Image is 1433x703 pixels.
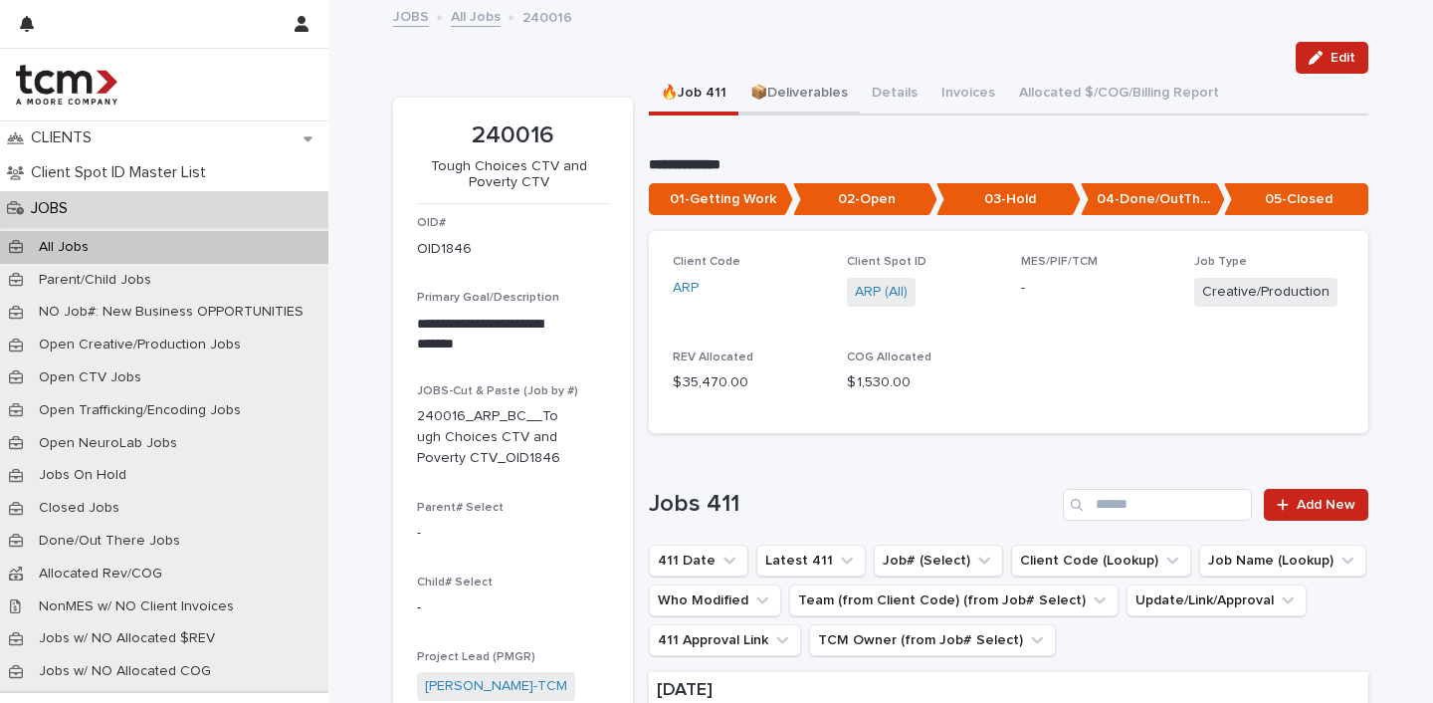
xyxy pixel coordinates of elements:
[23,304,319,321] p: NO Job#: New Business OPPORTUNITIES
[23,435,193,452] p: Open NeuroLab Jobs
[1007,74,1231,116] button: Allocated $/COG/Billing Report
[417,158,601,192] p: Tough Choices CTV and Poverty CTV
[847,256,926,268] span: Client Spot ID
[23,663,227,680] p: Jobs w/ NO Allocated COG
[23,369,157,386] p: Open CTV Jobs
[1224,183,1368,216] p: 05-Closed
[23,533,196,550] p: Done/Out There Jobs
[657,680,1360,702] p: [DATE]
[417,239,472,260] p: OID1846
[1194,256,1247,268] span: Job Type
[1296,42,1368,74] button: Edit
[23,239,104,256] p: All Jobs
[23,272,167,289] p: Parent/Child Jobs
[673,372,823,393] p: $ 35,470.00
[847,351,931,363] span: COG Allocated
[23,630,231,647] p: Jobs w/ NO Allocated $REV
[649,624,801,656] button: 411 Approval Link
[738,74,860,116] button: 📦Deliverables
[1297,498,1355,512] span: Add New
[855,282,908,303] a: ARP (All)
[417,406,561,468] p: 240016_ARP_BC__Tough Choices CTV and Poverty CTV_OID1846
[23,128,107,147] p: CLIENTS
[649,490,1055,519] h1: Jobs 411
[23,598,250,615] p: NonMES w/ NO Client Invoices
[417,577,493,588] span: Child# Select
[23,566,178,583] p: Allocated Rev/COG
[649,585,781,616] button: Who Modified
[649,183,793,216] p: 01-Getting Work
[451,4,501,27] a: All Jobs
[793,183,937,216] p: 02-Open
[23,500,135,517] p: Closed Jobs
[393,4,429,27] a: JOBS
[522,5,572,27] p: 240016
[1011,545,1191,577] button: Client Code (Lookup)
[1021,256,1098,268] span: MES/PIF/TCM
[673,278,699,299] a: ARP
[23,199,84,218] p: JOBS
[1081,183,1225,216] p: 04-Done/OutThere
[417,523,609,544] p: -
[1063,489,1252,521] input: Search
[16,65,117,105] img: 4hMmSqQkux38exxPVZHQ
[23,402,257,419] p: Open Trafficking/Encoding Jobs
[847,372,997,393] p: $ 1,530.00
[417,597,609,618] p: -
[1126,585,1307,616] button: Update/Link/Approval
[809,624,1056,656] button: TCM Owner (from Job# Select)
[417,651,535,663] span: Project Lead (PMGR)
[23,163,222,182] p: Client Spot ID Master List
[417,385,578,397] span: JOBS-Cut & Paste (Job by #)
[417,292,559,304] span: Primary Goal/Description
[929,74,1007,116] button: Invoices
[673,351,753,363] span: REV Allocated
[936,183,1081,216] p: 03-Hold
[756,545,866,577] button: Latest 411
[649,74,738,116] button: 🔥Job 411
[1264,489,1368,521] a: Add New
[1021,278,1171,299] p: -
[789,585,1119,616] button: Team (from Client Code) (from Job# Select)
[425,676,567,697] a: [PERSON_NAME]-TCM
[23,467,142,484] p: Jobs On Hold
[874,545,1003,577] button: Job# (Select)
[417,502,504,514] span: Parent# Select
[1199,545,1366,577] button: Job Name (Lookup)
[860,74,929,116] button: Details
[23,337,257,353] p: Open Creative/Production Jobs
[1331,51,1355,65] span: Edit
[1194,278,1337,307] span: Creative/Production
[649,545,748,577] button: 411 Date
[417,121,609,150] p: 240016
[673,256,740,268] span: Client Code
[417,217,446,229] span: OID#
